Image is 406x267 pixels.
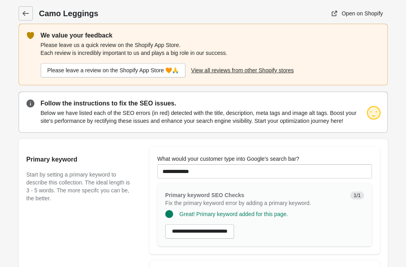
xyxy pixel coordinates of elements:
[350,192,364,199] span: 1/1
[165,199,344,207] p: Fix the primary keyword error by adding a primary keyword.
[327,6,387,21] a: Open on Shopify
[41,49,371,57] p: Each review is incredibly important to us and plays a big role in our success.
[41,31,371,40] p: We value your feedback
[47,67,179,73] div: Please leave a review on the Shopify App Store 🧡🙏
[188,63,297,77] a: View all reviews from other Shopify stores
[26,171,134,202] p: Start by setting a primary keyword to describe this collection. The ideal length is 3 - 5 words. ...
[41,109,380,125] p: Below we have listed each of the SEO errors (in red) detected with the title, description, meta t...
[41,99,380,108] p: Follow the instructions to fix the SEO issues.
[157,155,299,163] label: What would your customer type into Google's search bar?
[366,105,381,121] img: ok.png
[39,8,210,19] h1: Camo Leggings
[342,10,383,17] div: Open on Shopify
[191,67,294,73] div: View all reviews from other Shopify stores
[165,192,244,198] span: Primary keyword SEO Checks
[41,63,186,77] a: Please leave a review on the Shopify App Store 🧡🙏
[179,211,288,217] span: Great! Primary keyword added for this page.
[41,41,371,49] p: Please leave us a quick review on the Shopify App Store.
[26,155,134,164] h2: Primary keyword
